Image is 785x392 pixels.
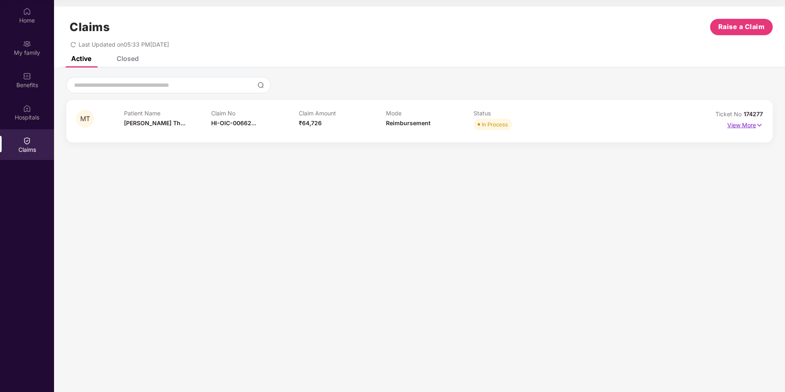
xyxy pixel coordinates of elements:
[715,110,744,117] span: Ticket No
[23,104,31,113] img: svg+xml;base64,PHN2ZyBpZD0iSG9zcGl0YWxzIiB4bWxucz0iaHR0cDovL3d3dy53My5vcmcvMjAwMC9zdmciIHdpZHRoPS...
[80,115,90,122] span: MT
[23,7,31,16] img: svg+xml;base64,PHN2ZyBpZD0iSG9tZSIgeG1sbnM9Imh0dHA6Ly93d3cudzMub3JnLzIwMDAvc3ZnIiB3aWR0aD0iMjAiIG...
[70,41,76,48] span: redo
[23,137,31,145] img: svg+xml;base64,PHN2ZyBpZD0iQ2xhaW0iIHhtbG5zPSJodHRwOi8vd3d3LnczLm9yZy8yMDAwL3N2ZyIgd2lkdGg9IjIwIi...
[386,119,431,126] span: Reimbursement
[79,41,169,48] span: Last Updated on 05:33 PM[DATE]
[211,119,256,126] span: HI-OIC-00662...
[23,72,31,80] img: svg+xml;base64,PHN2ZyBpZD0iQmVuZWZpdHMiIHhtbG5zPSJodHRwOi8vd3d3LnczLm9yZy8yMDAwL3N2ZyIgd2lkdGg9Ij...
[474,110,561,117] p: Status
[70,20,110,34] h1: Claims
[124,110,212,117] p: Patient Name
[117,54,139,63] div: Closed
[710,19,773,35] button: Raise a Claim
[211,110,299,117] p: Claim No
[257,82,264,88] img: svg+xml;base64,PHN2ZyBpZD0iU2VhcmNoLTMyeDMyIiB4bWxucz0iaHR0cDovL3d3dy53My5vcmcvMjAwMC9zdmciIHdpZH...
[386,110,474,117] p: Mode
[718,22,765,32] span: Raise a Claim
[71,54,91,63] div: Active
[482,120,508,128] div: In Process
[299,119,322,126] span: ₹64,726
[756,121,763,130] img: svg+xml;base64,PHN2ZyB4bWxucz0iaHR0cDovL3d3dy53My5vcmcvMjAwMC9zdmciIHdpZHRoPSIxNyIgaGVpZ2h0PSIxNy...
[23,40,31,48] img: svg+xml;base64,PHN2ZyB3aWR0aD0iMjAiIGhlaWdodD0iMjAiIHZpZXdCb3g9IjAgMCAyMCAyMCIgZmlsbD0ibm9uZSIgeG...
[124,119,185,126] span: [PERSON_NAME] Th...
[744,110,763,117] span: 174277
[727,119,763,130] p: View More
[299,110,386,117] p: Claim Amount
